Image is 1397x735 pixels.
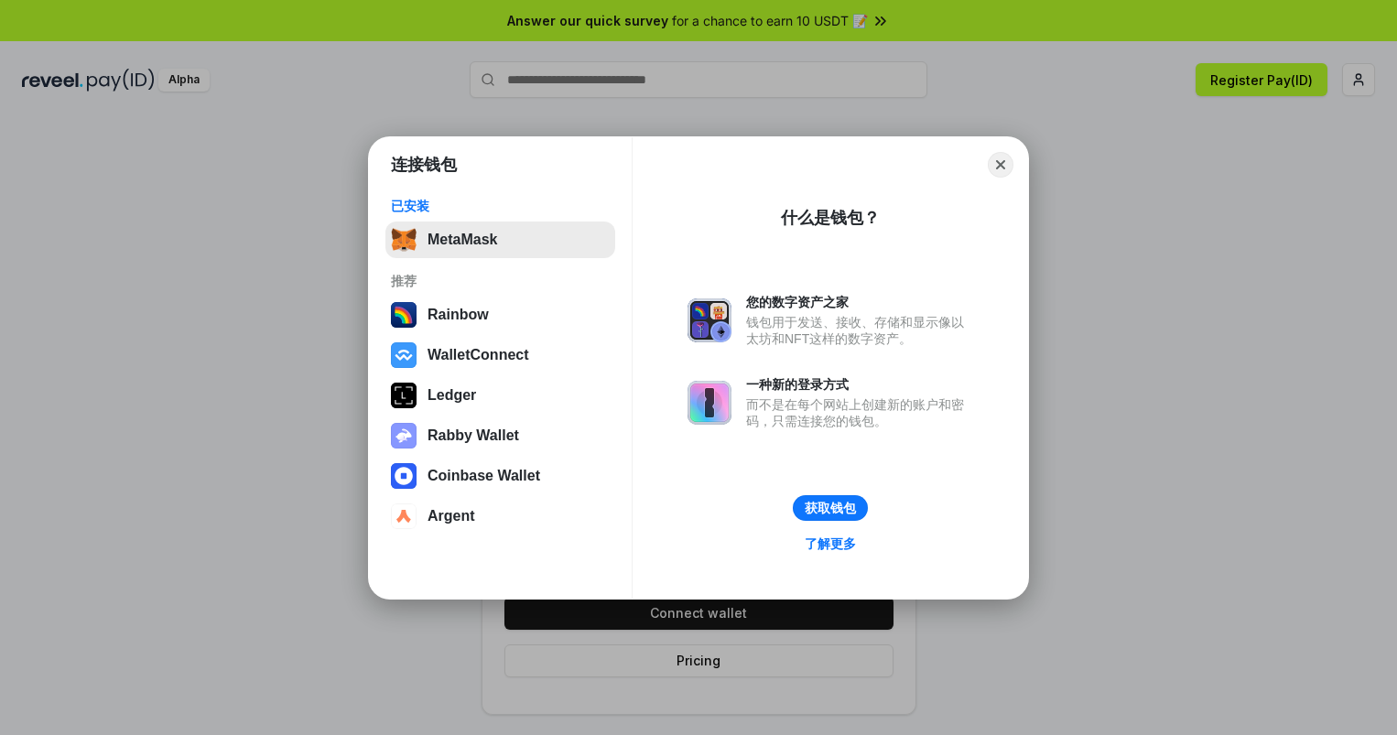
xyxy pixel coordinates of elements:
img: svg+xml,%3Csvg%20width%3D%22120%22%20height%3D%22120%22%20viewBox%3D%220%200%20120%20120%22%20fil... [391,302,417,328]
img: svg+xml,%3Csvg%20width%3D%2228%22%20height%3D%2228%22%20viewBox%3D%220%200%2028%2028%22%20fill%3D... [391,342,417,368]
div: Coinbase Wallet [428,468,540,484]
img: svg+xml,%3Csvg%20xmlns%3D%22http%3A%2F%2Fwww.w3.org%2F2000%2Fsvg%22%20width%3D%2228%22%20height%3... [391,383,417,408]
img: svg+xml,%3Csvg%20xmlns%3D%22http%3A%2F%2Fwww.w3.org%2F2000%2Fsvg%22%20fill%3D%22none%22%20viewBox... [688,298,731,342]
h1: 连接钱包 [391,154,457,176]
div: MetaMask [428,232,497,248]
div: Argent [428,508,475,524]
button: Coinbase Wallet [385,458,615,494]
button: Argent [385,498,615,535]
div: 推荐 [391,273,610,289]
img: svg+xml,%3Csvg%20xmlns%3D%22http%3A%2F%2Fwww.w3.org%2F2000%2Fsvg%22%20fill%3D%22none%22%20viewBox... [688,381,731,425]
div: 获取钱包 [805,500,856,516]
button: WalletConnect [385,337,615,373]
div: 已安装 [391,198,610,214]
img: svg+xml,%3Csvg%20width%3D%2228%22%20height%3D%2228%22%20viewBox%3D%220%200%2028%2028%22%20fill%3D... [391,503,417,529]
div: Rainbow [428,307,489,323]
div: WalletConnect [428,347,529,363]
div: 什么是钱包？ [781,207,880,229]
img: svg+xml,%3Csvg%20xmlns%3D%22http%3A%2F%2Fwww.w3.org%2F2000%2Fsvg%22%20fill%3D%22none%22%20viewBox... [391,423,417,449]
button: Rainbow [385,297,615,333]
div: 了解更多 [805,535,856,552]
img: svg+xml,%3Csvg%20width%3D%2228%22%20height%3D%2228%22%20viewBox%3D%220%200%2028%2028%22%20fill%3D... [391,463,417,489]
img: svg+xml,%3Csvg%20fill%3D%22none%22%20height%3D%2233%22%20viewBox%3D%220%200%2035%2033%22%20width%... [391,227,417,253]
div: 钱包用于发送、接收、存储和显示像以太坊和NFT这样的数字资产。 [746,314,973,347]
div: Rabby Wallet [428,427,519,444]
button: MetaMask [385,222,615,258]
button: Rabby Wallet [385,417,615,454]
button: Close [988,152,1013,178]
a: 了解更多 [794,532,867,556]
button: Ledger [385,377,615,414]
div: 一种新的登录方式 [746,376,973,393]
button: 获取钱包 [793,495,868,521]
div: 您的数字资产之家 [746,294,973,310]
div: Ledger [428,387,476,404]
div: 而不是在每个网站上创建新的账户和密码，只需连接您的钱包。 [746,396,973,429]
